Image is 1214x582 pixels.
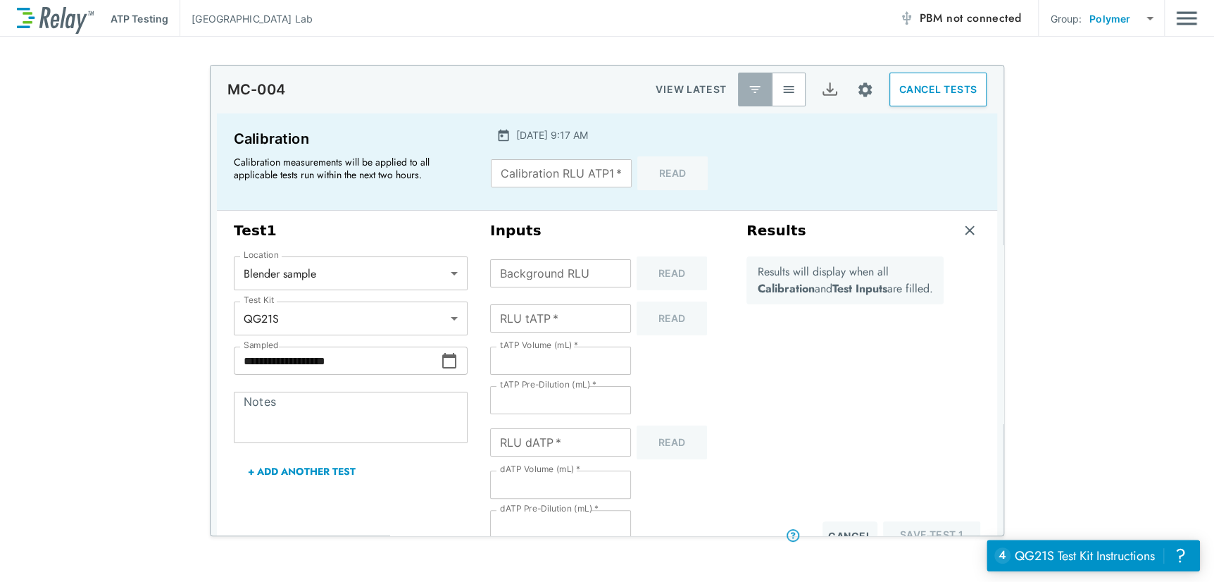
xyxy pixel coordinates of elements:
[496,128,511,142] img: Calender Icon
[244,295,275,305] label: Test Kit
[846,71,884,109] button: Site setup
[758,264,933,297] p: Results will display when all and are filled.
[234,156,459,181] p: Calibration measurements will be applied to all applicable tests run within the next two hours.
[894,4,1027,32] button: PBM not connected
[656,81,727,98] p: VIEW LATEST
[1050,11,1082,26] p: Group:
[987,540,1200,571] iframe: Resource center
[234,128,465,150] p: Calibration
[746,222,806,240] h3: Results
[234,347,441,375] input: Choose date, selected date is Sep 8, 2025
[500,340,578,350] label: tATP Volume (mL)
[500,380,596,390] label: tATP Pre-Dilution (mL)
[813,73,846,106] button: Export
[1176,5,1197,32] img: Drawer Icon
[111,11,168,26] p: ATP Testing
[500,504,599,514] label: dATP Pre-Dilution (mL)
[832,280,887,297] b: Test Inputs
[782,82,796,97] img: View All
[889,73,987,106] button: CANCEL TESTS
[234,222,468,240] h3: Test 1
[244,250,279,260] label: Location
[234,259,468,287] div: Blender sample
[17,4,94,34] img: LuminUltra Relay
[899,11,913,25] img: Offline Icon
[856,81,874,99] img: Settings Icon
[946,10,1021,26] span: not connected
[1176,5,1197,32] button: Main menu
[227,81,285,98] p: MC-004
[192,11,313,26] p: [GEOGRAPHIC_DATA] Lab
[919,8,1021,28] span: PBM
[758,280,815,297] b: Calibration
[500,464,580,474] label: dATP Volume (mL)
[822,521,877,550] button: Cancel
[748,82,762,97] img: Latest
[516,128,588,142] p: [DATE] 9:17 AM
[244,340,279,350] label: Sampled
[963,223,977,237] img: Remove
[490,222,724,240] h3: Inputs
[234,304,468,333] div: QG21S
[234,454,370,488] button: + Add Another Test
[821,81,839,99] img: Export Icon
